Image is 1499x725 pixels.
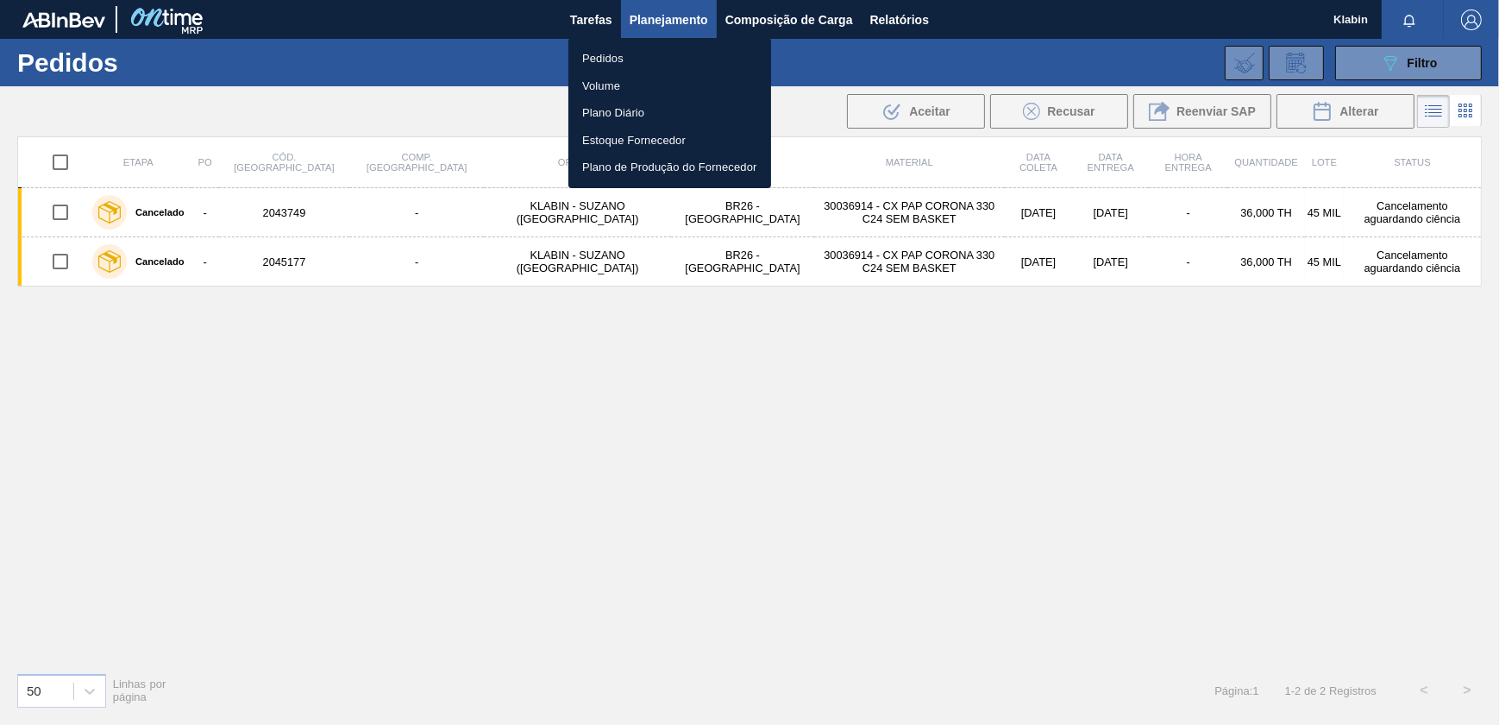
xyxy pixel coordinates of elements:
[568,154,771,181] a: Plano de Produção do Fornecedor
[568,127,771,154] a: Estoque Fornecedor
[568,72,771,100] a: Volume
[568,45,771,72] a: Pedidos
[568,99,771,127] a: Plano Diário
